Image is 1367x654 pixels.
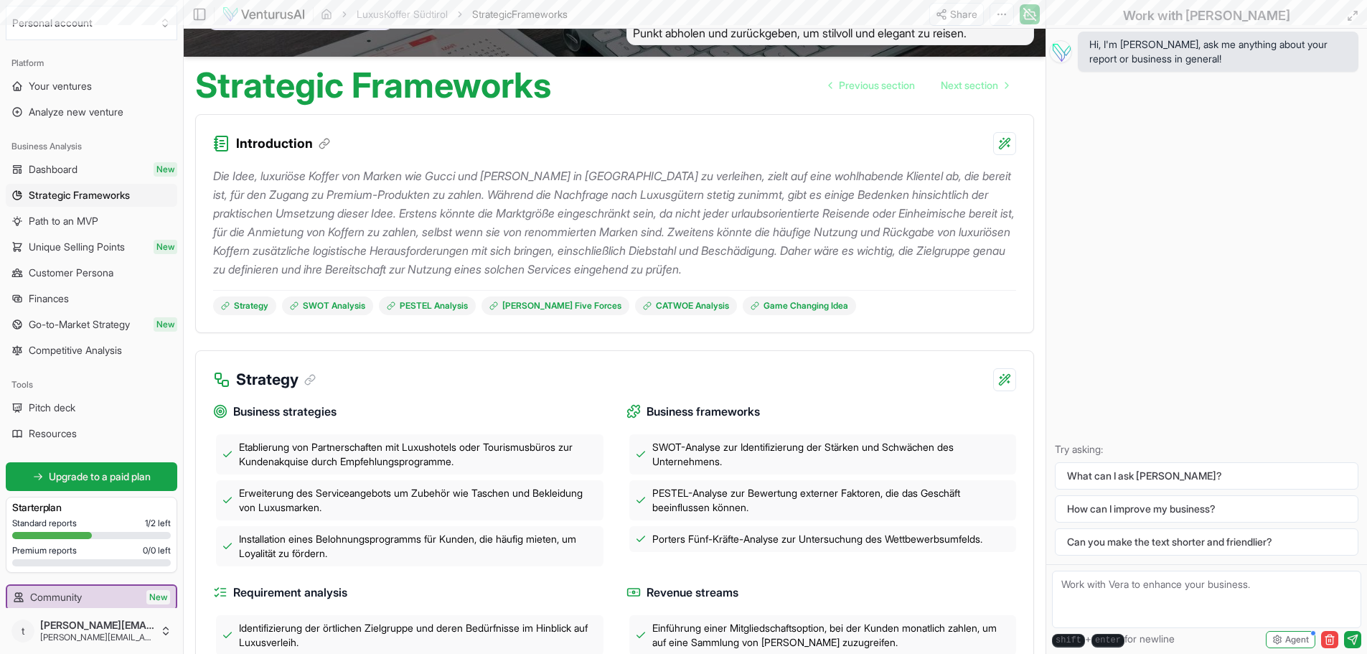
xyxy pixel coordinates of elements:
span: Revenue streams [647,584,738,602]
span: Path to an MVP [29,214,98,228]
a: Path to an MVP [6,210,177,233]
span: 0 / 0 left [143,545,171,556]
span: Dashboard [29,162,77,177]
span: Identifizierung der örtlichen Zielgruppe und deren Bedürfnisse im Hinblick auf Luxusverleih. [239,621,598,650]
a: Strategy [213,296,276,315]
span: Erweiterung des Serviceangebots um Zubehör wie Taschen und Bekleidung von Luxusmarken. [239,486,598,515]
span: Upgrade to a paid plan [49,470,151,484]
a: Unique Selling PointsNew [6,235,177,258]
h3: Introduction [236,134,330,154]
span: Business strategies [233,403,337,421]
a: Strategic Frameworks [6,184,177,207]
span: Einführung einer Mitgliedschaftsoption, bei der Kunden monatlich zahlen, um auf eine Sammlung von... [652,621,1011,650]
span: t [11,620,34,643]
span: Customer Persona [29,266,113,280]
span: Next section [941,78,998,93]
span: New [146,590,170,604]
button: How can I improve my business? [1055,495,1358,523]
a: Go-to-Market StrategyNew [6,313,177,336]
span: [PERSON_NAME][EMAIL_ADDRESS][DOMAIN_NAME] [40,619,154,632]
span: Hi, I'm [PERSON_NAME], ask me anything about your report or business in general! [1089,37,1347,66]
span: Etablierung von Partnerschaften mit Luxushotels oder Tourismusbüros zur Kundenakquise durch Empfe... [239,440,598,469]
div: Platform [6,52,177,75]
kbd: shift [1052,634,1085,648]
span: Strategic Frameworks [29,188,130,202]
a: DashboardNew [6,158,177,181]
button: Agent [1266,631,1315,648]
a: Go to previous page [817,71,926,100]
span: Go-to-Market Strategy [29,317,130,332]
a: PESTEL Analysis [379,296,476,315]
span: Competitive Analysis [29,343,122,358]
img: Vera [1049,40,1072,63]
span: Requirement analysis [233,584,347,602]
nav: pagination [817,71,1020,100]
button: What can I ask [PERSON_NAME]? [1055,462,1358,490]
span: Premium reports [12,545,77,556]
a: Competitive Analysis [6,339,177,362]
span: New [154,162,177,177]
div: Tools [6,373,177,396]
span: Porters Fünf-Kräfte-Analyse zur Untersuchung des Wettbewerbsumfelds. [652,532,982,546]
a: Go to next page [929,71,1020,100]
span: Resources [29,426,77,441]
h1: Strategic Frameworks [195,68,551,103]
p: Try asking: [1055,442,1358,457]
a: Analyze new venture [6,101,177,123]
div: Business Analysis [6,135,177,158]
a: CATWOE Analysis [635,296,737,315]
a: Game Changing Idea [743,296,856,315]
a: Your ventures [6,75,177,98]
a: Finances [6,287,177,310]
span: [PERSON_NAME][EMAIL_ADDRESS][DOMAIN_NAME] [40,632,154,643]
kbd: enter [1091,634,1124,648]
span: Finances [29,291,69,306]
a: Resources [6,422,177,445]
span: New [154,240,177,254]
span: Previous section [839,78,915,93]
span: 1 / 2 left [145,518,171,529]
p: Die Idee, luxuriöse Koffer von Marken wie Gucci und [PERSON_NAME] in [GEOGRAPHIC_DATA] zu verleih... [213,167,1016,279]
button: Can you make the text shorter and friendlier? [1055,528,1358,556]
h3: Strategy [236,368,316,391]
span: + for newline [1052,632,1175,648]
a: SWOT Analysis [282,296,373,315]
a: CommunityNew [7,586,176,609]
button: t[PERSON_NAME][EMAIL_ADDRESS][DOMAIN_NAME][PERSON_NAME][EMAIL_ADDRESS][DOMAIN_NAME] [6,614,177,648]
span: Pitch deck [29,401,75,415]
span: Community [30,590,82,604]
span: Your ventures [29,79,92,93]
span: PESTEL-Analyse zur Bewertung externer Faktoren, die das Geschäft beeinflussen können. [652,486,1011,515]
span: Analyze new venture [29,105,123,119]
a: Customer Persona [6,261,177,284]
span: Installation eines Belohnungsprogramms für Kunden, die häufig mieten, um Loyalität zu fördern. [239,532,598,561]
a: Upgrade to a paid plan [6,462,177,491]
span: New [154,317,177,332]
a: [PERSON_NAME] Five Forces [481,296,629,315]
span: SWOT-Analyse zur Identifizierung der Stärken und Schwächen des Unternehmens. [652,440,1011,469]
h3: Starter plan [12,500,171,515]
span: Unique Selling Points [29,240,125,254]
span: Agent [1285,634,1309,645]
span: Standard reports [12,518,77,529]
a: Pitch deck [6,396,177,419]
span: Business frameworks [647,403,760,421]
